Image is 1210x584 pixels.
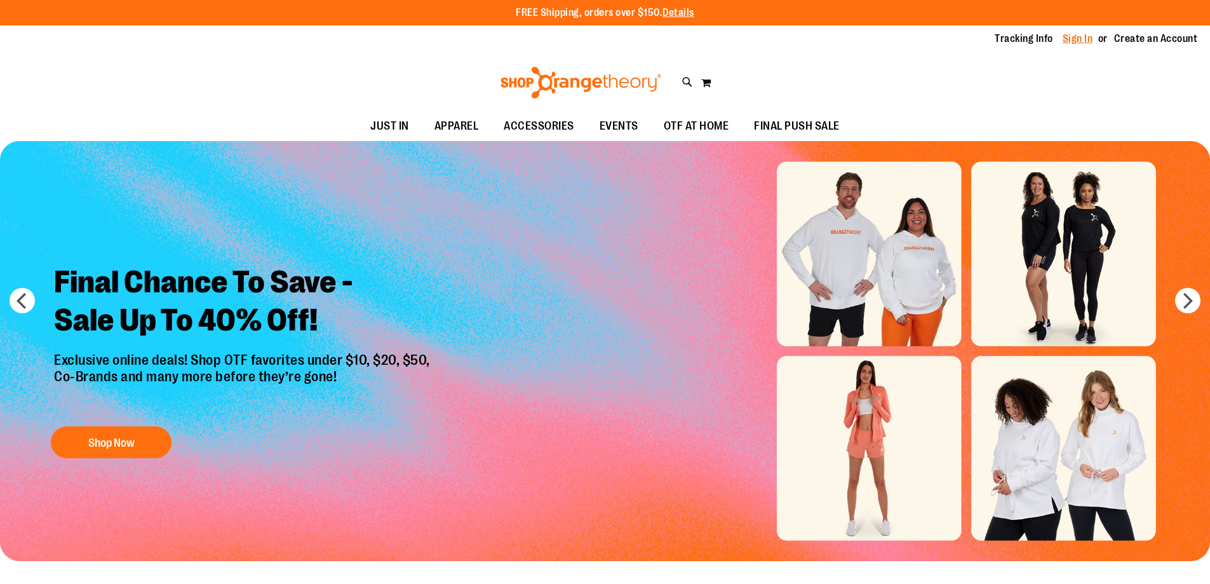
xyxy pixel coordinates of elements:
[422,112,492,141] a: APPAREL
[499,67,663,98] img: Shop Orangetheory
[491,112,587,141] a: ACCESSORIES
[504,112,574,140] span: ACCESSORIES
[10,288,35,313] button: prev
[1063,32,1093,46] a: Sign In
[51,426,171,458] button: Shop Now
[516,6,694,20] p: FREE Shipping, orders over $150.
[434,112,479,140] span: APPAREL
[754,112,840,140] span: FINAL PUSH SALE
[358,112,422,141] a: JUST IN
[1175,288,1200,313] button: next
[600,112,638,140] span: EVENTS
[995,32,1053,46] a: Tracking Info
[44,254,443,352] h2: Final Chance To Save - Sale Up To 40% Off!
[1114,32,1198,46] a: Create an Account
[664,112,729,140] span: OTF AT HOME
[741,112,852,141] a: FINAL PUSH SALE
[587,112,651,141] a: EVENTS
[651,112,742,141] a: OTF AT HOME
[370,112,409,140] span: JUST IN
[44,352,443,414] p: Exclusive online deals! Shop OTF favorites under $10, $20, $50, Co-Brands and many more before th...
[662,7,694,18] a: Details
[44,254,443,465] a: Final Chance To Save -Sale Up To 40% Off! Exclusive online deals! Shop OTF favorites under $10, $...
